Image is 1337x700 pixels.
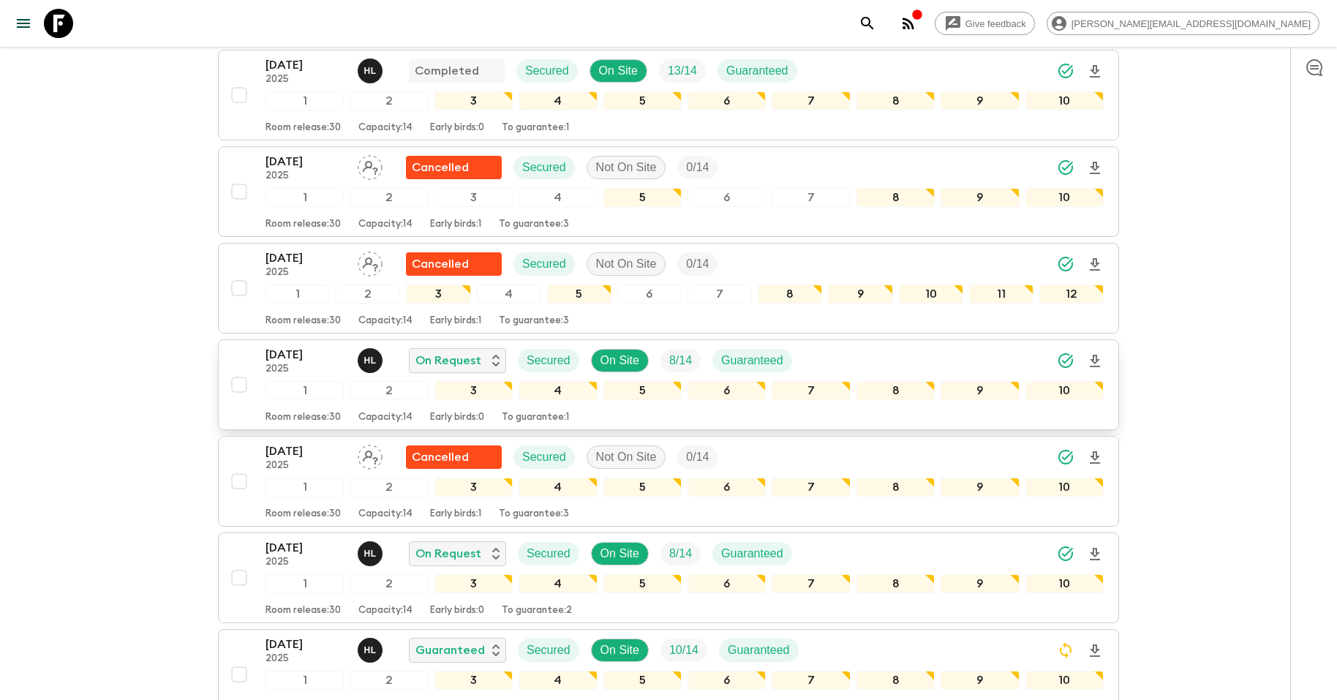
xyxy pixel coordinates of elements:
[265,249,346,267] p: [DATE]
[1057,448,1074,466] svg: Synced Successfully
[677,445,718,469] div: Trip Fill
[527,641,570,659] p: Secured
[519,478,597,497] div: 4
[336,285,400,304] div: 2
[856,671,935,690] div: 8
[265,219,341,230] p: Room release: 30
[519,188,597,207] div: 4
[265,364,346,375] p: 2025
[218,339,1119,430] button: [DATE]2025Hoang Le NgocOn RequestSecuredOn SiteTrip FillGuaranteed12345678910Room release:30Capac...
[772,381,850,400] div: 7
[415,641,485,659] p: Guaranteed
[1086,159,1104,177] svg: Download Onboarding
[358,541,385,566] button: HL
[1086,256,1104,274] svg: Download Onboarding
[1039,285,1104,304] div: 12
[406,252,502,276] div: Flash Pack cancellation
[430,122,484,134] p: Early birds: 0
[603,574,682,593] div: 5
[1047,12,1319,35] div: [PERSON_NAME][EMAIL_ADDRESS][DOMAIN_NAME]
[477,285,541,304] div: 4
[1063,18,1319,29] span: [PERSON_NAME][EMAIL_ADDRESS][DOMAIN_NAME]
[364,548,376,560] p: H L
[430,605,484,617] p: Early birds: 0
[600,545,639,562] p: On Site
[265,188,344,207] div: 1
[358,353,385,364] span: Hoang Le Ngoc
[1086,353,1104,370] svg: Download Onboarding
[828,285,892,304] div: 9
[358,508,413,520] p: Capacity: 14
[1086,449,1104,467] svg: Download Onboarding
[599,62,638,80] p: On Site
[688,478,766,497] div: 6
[430,315,481,327] p: Early birds: 1
[358,348,385,373] button: HL
[513,156,575,179] div: Secured
[265,653,346,665] p: 2025
[603,381,682,400] div: 5
[941,478,1019,497] div: 9
[358,315,413,327] p: Capacity: 14
[527,545,570,562] p: Secured
[603,671,682,690] div: 5
[856,381,935,400] div: 8
[518,639,579,662] div: Secured
[265,478,344,497] div: 1
[1057,352,1074,369] svg: Synced Successfully
[1025,671,1104,690] div: 10
[686,448,709,466] p: 0 / 14
[519,381,597,400] div: 4
[519,574,597,593] div: 4
[1086,642,1104,660] svg: Download Onboarding
[587,252,666,276] div: Not On Site
[899,285,963,304] div: 10
[721,545,783,562] p: Guaranteed
[669,352,692,369] p: 8 / 14
[364,644,376,656] p: H L
[772,91,850,110] div: 7
[941,671,1019,690] div: 9
[603,91,682,110] div: 5
[430,412,484,424] p: Early birds: 0
[519,671,597,690] div: 4
[677,156,718,179] div: Trip Fill
[415,352,481,369] p: On Request
[1086,63,1104,80] svg: Download Onboarding
[660,349,701,372] div: Trip Fill
[1025,188,1104,207] div: 10
[660,542,701,565] div: Trip Fill
[358,412,413,424] p: Capacity: 14
[1057,159,1074,176] svg: Synced Successfully
[587,156,666,179] div: Not On Site
[265,539,346,557] p: [DATE]
[856,91,935,110] div: 8
[265,381,344,400] div: 1
[364,355,376,366] p: H L
[358,638,385,663] button: HL
[358,605,413,617] p: Capacity: 14
[434,188,513,207] div: 3
[265,56,346,74] p: [DATE]
[941,91,1019,110] div: 9
[350,381,428,400] div: 2
[669,641,698,659] p: 10 / 14
[218,532,1119,623] button: [DATE]2025Hoang Le NgocOn RequestSecuredOn SiteTrip FillGuaranteed12345678910Room release:30Capac...
[434,91,513,110] div: 3
[591,542,649,565] div: On Site
[686,255,709,273] p: 0 / 14
[941,188,1019,207] div: 9
[941,574,1019,593] div: 9
[516,59,578,83] div: Secured
[265,460,346,472] p: 2025
[518,542,579,565] div: Secured
[603,188,682,207] div: 5
[265,285,330,304] div: 1
[591,639,649,662] div: On Site
[1086,546,1104,563] svg: Download Onboarding
[688,671,766,690] div: 6
[350,671,428,690] div: 2
[265,267,346,279] p: 2025
[772,671,850,690] div: 7
[406,285,470,304] div: 3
